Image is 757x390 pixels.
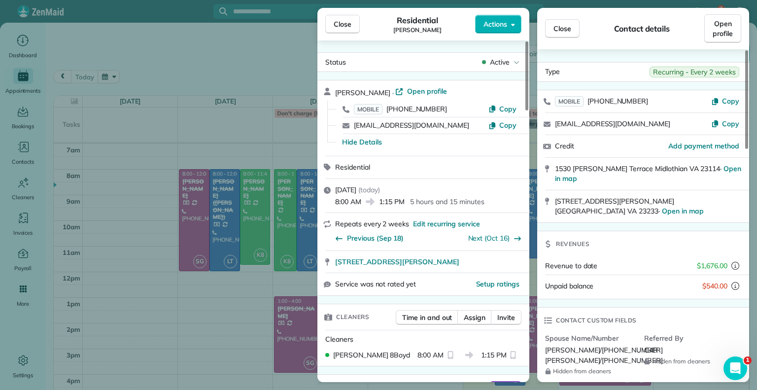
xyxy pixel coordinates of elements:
[335,233,404,243] button: Previous (Sep 18)
[711,96,739,106] button: Copy
[644,333,735,343] span: Referred By
[555,197,704,216] span: [STREET_ADDRESS][PERSON_NAME] [GEOGRAPHIC_DATA] VA 23233 ·
[395,86,447,96] a: Open profile
[468,233,522,243] button: Next (Oct 16)
[555,164,741,183] span: 1530 [PERSON_NAME] Terrace Midlothian VA 23114 ·
[347,233,404,243] span: Previous (Sep 18)
[335,257,523,267] a: [STREET_ADDRESS][PERSON_NAME]
[334,19,351,29] span: Close
[491,310,521,325] button: Invite
[545,281,593,291] span: Unpaid balance
[556,316,637,325] span: Contact custom fields
[702,281,727,291] span: $540.00
[468,234,510,243] a: Next (Oct 16)
[476,280,520,288] span: Setup ratings
[333,350,410,360] span: [PERSON_NAME] 8Boyd
[358,185,380,194] span: ( today )
[545,67,560,77] span: Type
[354,121,469,130] a: [EMAIL_ADDRESS][DOMAIN_NAME]
[697,261,727,271] span: $1,676.00
[325,335,353,344] span: Cleaners
[464,313,485,322] span: Assign
[497,313,515,322] span: Invite
[711,119,739,129] button: Copy
[335,88,390,97] span: [PERSON_NAME]
[354,104,382,114] span: MOBILE
[555,142,574,150] span: Credit
[393,26,442,34] span: [PERSON_NAME]
[335,185,356,194] span: [DATE]
[335,163,370,172] span: Residential
[553,24,571,34] span: Close
[386,105,447,113] span: [PHONE_NUMBER]
[545,367,636,375] span: Hidden from cleaners
[555,96,648,106] a: MOBILE[PHONE_NUMBER]
[325,15,360,34] button: Close
[490,57,510,67] span: Active
[336,312,369,322] span: Cleaners
[555,119,670,128] a: [EMAIL_ADDRESS][DOMAIN_NAME]
[744,356,752,364] span: 1
[402,313,452,322] span: Time in and out
[723,356,747,380] iframe: Intercom live chat
[587,97,648,106] span: [PHONE_NUMBER]
[488,104,516,114] button: Copy
[722,97,739,106] span: Copy
[335,219,409,228] span: Repeats every 2 weeks
[545,261,597,270] span: Revenue to date
[662,207,704,215] a: Open in map
[457,310,492,325] button: Assign
[397,14,439,26] span: Residential
[668,141,739,151] a: Add payment method
[410,197,484,207] p: 5 hours and 15 minutes
[545,333,636,343] span: Spouse Name/Number
[476,279,520,289] button: Setup ratings
[644,346,658,355] span: C4R
[325,58,346,67] span: Status
[555,96,584,106] span: MOBILE
[407,86,447,96] span: Open profile
[390,89,396,97] span: ·
[396,310,458,325] button: Time in and out
[483,19,507,29] span: Actions
[713,19,733,38] span: Open profile
[354,104,447,114] a: MOBILE[PHONE_NUMBER]
[417,350,444,360] span: 8:00 AM
[335,257,459,267] span: [STREET_ADDRESS][PERSON_NAME]
[644,357,735,365] span: Hidden from cleaners
[335,279,416,289] span: Service was not rated yet
[481,350,507,360] span: 1:15 PM
[335,197,361,207] span: 8:00 AM
[704,14,741,43] a: Open profile
[614,23,670,35] span: Contact details
[556,239,589,249] span: Revenues
[650,67,739,77] span: Recurring - Every 2 weeks
[379,197,405,207] span: 1:15 PM
[545,19,580,38] button: Close
[413,219,480,229] span: Edit recurring service
[545,346,665,365] span: [PERSON_NAME]/[PHONE_NUMBER] [PERSON_NAME]/[PHONE_NUMBER]
[499,105,516,113] span: Copy
[722,119,739,128] span: Copy
[488,120,516,130] button: Copy
[499,121,516,130] span: Copy
[342,137,382,147] button: Hide Details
